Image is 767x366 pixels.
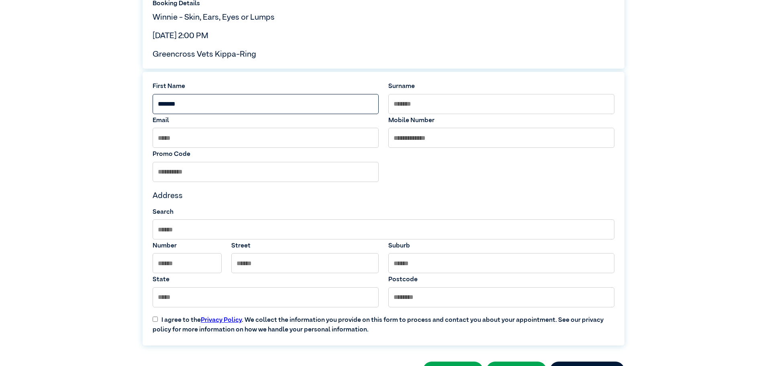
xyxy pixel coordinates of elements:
[153,317,158,322] input: I agree to thePrivacy Policy. We collect the information you provide on this form to process and ...
[153,32,208,40] span: [DATE] 2:00 PM
[201,317,242,323] a: Privacy Policy
[148,309,619,335] label: I agree to the . We collect the information you provide on this form to process and contact you a...
[153,82,379,91] label: First Name
[153,50,256,58] span: Greencross Vets Kippa-Ring
[153,191,614,200] h4: Address
[153,275,379,284] label: State
[153,207,614,217] label: Search
[153,149,379,159] label: Promo Code
[388,82,614,91] label: Surname
[388,116,614,125] label: Mobile Number
[153,13,275,21] span: Winnie - Skin, Ears, Eyes or Lumps
[388,241,614,251] label: Suburb
[388,275,614,284] label: Postcode
[153,241,222,251] label: Number
[153,219,614,239] input: Search by Suburb
[153,116,379,125] label: Email
[231,241,379,251] label: Street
